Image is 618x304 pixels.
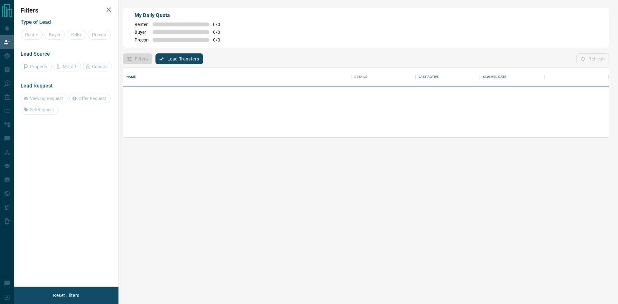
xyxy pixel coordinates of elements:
div: Last Active [416,68,480,86]
div: Details [351,68,416,86]
span: Precon [135,37,149,42]
span: Renter [135,22,149,27]
div: Details [354,68,367,86]
div: Claimed Date [483,68,507,86]
span: Lead Source [21,51,50,57]
span: 0 / 0 [213,30,227,35]
div: Last Active [419,68,439,86]
button: Reset Filters [49,290,83,301]
span: 0 / 0 [213,37,227,42]
h2: Filters [21,6,112,14]
span: Lead Request [21,83,52,89]
div: Name [126,68,136,86]
div: Claimed Date [480,68,544,86]
p: My Daily Quota [135,12,227,19]
span: 0 / 0 [213,22,227,27]
span: Buyer [135,30,149,35]
button: Lead Transfers [155,53,203,64]
span: Type of Lead [21,19,51,25]
div: Name [123,68,351,86]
